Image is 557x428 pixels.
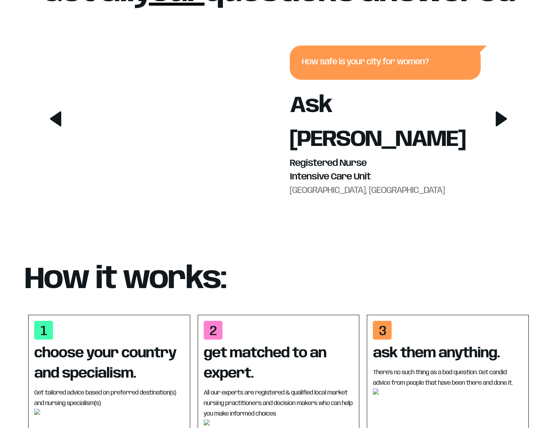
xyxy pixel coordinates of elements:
h2: 1 [34,321,53,340]
h2: ask them anything . [373,343,499,364]
h2: 2 [204,321,222,340]
p: How safe is your city for women? [302,58,469,68]
h3: [GEOGRAPHIC_DATA], [GEOGRAPHIC_DATA] [290,184,481,197]
img: Landing_Step3.png [373,389,379,395]
h2: 3 [373,321,392,340]
p: There’s no such thing as a bad question. Get candid advice from people that have been there and d... [373,367,523,389]
h2: choose your country and specialism . [34,343,184,384]
img: Landing_Step2.png [204,419,210,425]
h3: Registered Nurse Intensive Care Unit [290,157,481,184]
h2: get matched to an expert . [204,343,354,384]
p: Get tailored advice based on preferred destination(s) and nursing specialism(s) [34,388,184,409]
p: All our experts are registered & qualified local market nursing practitioners and decision makers... [204,388,354,419]
h1: How it works: [24,258,533,303]
h1: Ask [PERSON_NAME] [290,89,481,157]
img: Step1_Landing.png [34,409,40,415]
